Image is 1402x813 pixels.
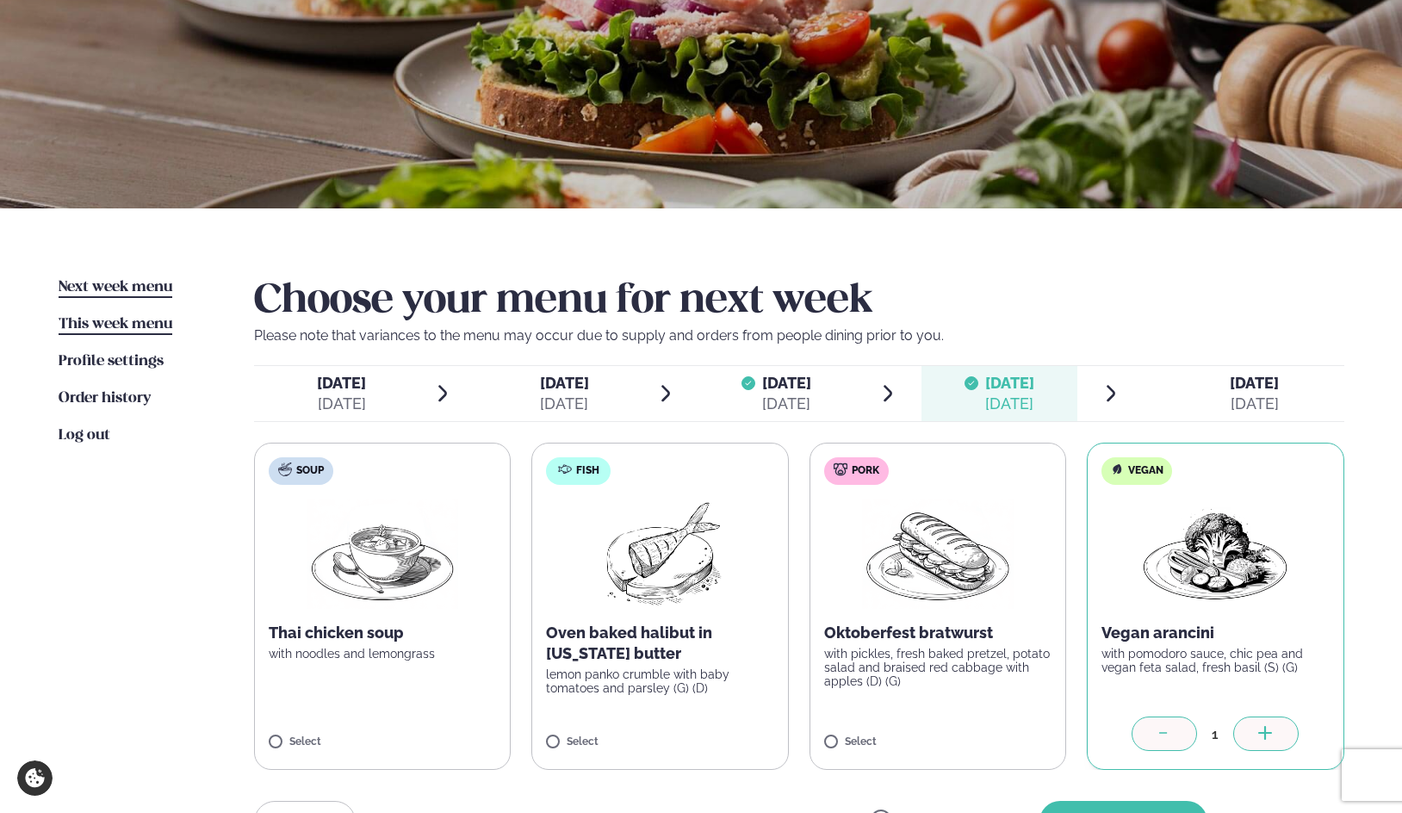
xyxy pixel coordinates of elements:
[1110,462,1124,476] img: Vegan.svg
[540,374,589,392] span: [DATE]
[59,277,172,298] a: Next week menu
[59,428,110,443] span: Log out
[269,647,497,661] p: with noodles and lemongrass
[576,464,599,478] span: Fish
[540,394,589,414] div: [DATE]
[1101,623,1330,643] p: Vegan arancini
[59,314,172,335] a: This week menu
[307,499,458,609] img: Soup.png
[762,374,811,392] span: [DATE]
[1101,647,1330,674] p: with pomodoro sauce, chic pea and vegan feta salad, fresh basil (S) (G)
[254,277,1344,326] h2: Choose your menu for next week
[59,280,172,295] span: Next week menu
[862,499,1014,609] img: Panini.png
[59,351,164,372] a: Profile settings
[985,394,1034,414] div: [DATE]
[985,374,1034,392] span: [DATE]
[584,499,736,609] img: Fish.png
[546,623,774,664] p: Oven baked halibut in [US_STATE] butter
[269,623,497,643] p: Thai chicken soup
[59,317,172,332] span: This week menu
[1139,499,1291,609] img: Vegan.png
[59,425,110,446] a: Log out
[278,462,292,476] img: soup.svg
[1230,394,1279,414] div: [DATE]
[59,388,151,409] a: Order history
[254,326,1344,346] p: Please note that variances to the menu may occur due to supply and orders from people dining prio...
[1128,464,1163,478] span: Vegan
[762,394,811,414] div: [DATE]
[852,464,879,478] span: Pork
[824,647,1052,688] p: with pickles, fresh baked pretzel, potato salad and braised red cabbage with apples (D) (G)
[1197,724,1233,744] div: 1
[59,354,164,369] span: Profile settings
[317,394,366,414] div: [DATE]
[558,462,572,476] img: fish.svg
[546,667,774,695] p: lemon panko crumble with baby tomatoes and parsley (G) (D)
[824,623,1052,643] p: Oktoberfest bratwurst
[296,464,324,478] span: Soup
[317,374,366,392] span: [DATE]
[1230,374,1279,392] span: [DATE]
[834,462,847,476] img: pork.svg
[59,391,151,406] span: Order history
[17,760,53,796] a: Cookie settings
